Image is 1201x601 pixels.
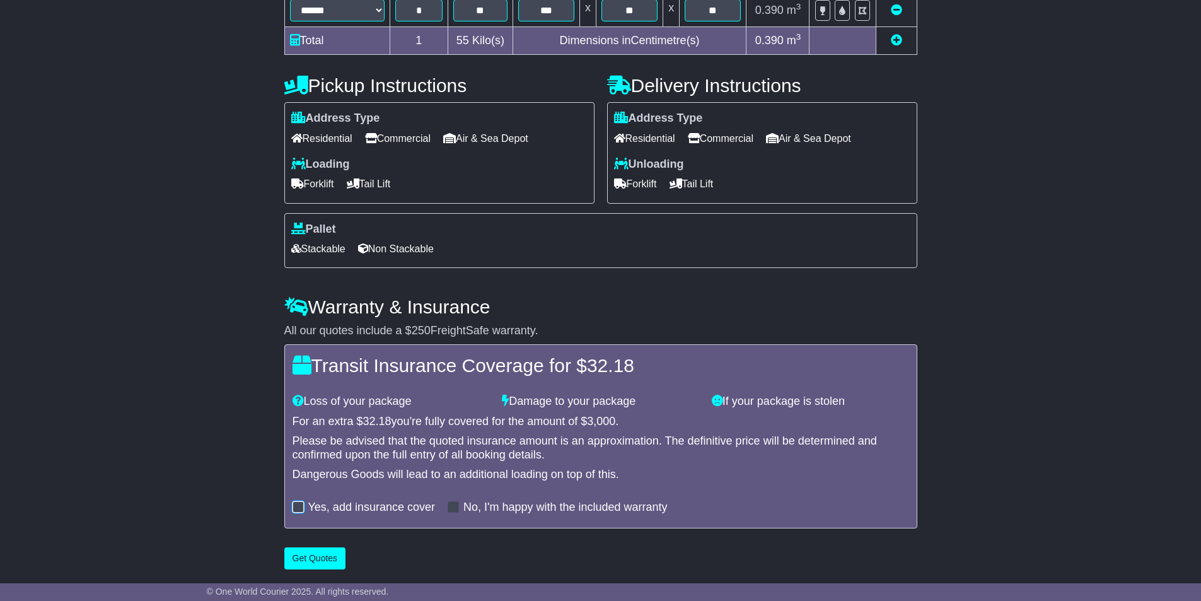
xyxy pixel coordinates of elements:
span: 32.18 [587,355,634,376]
span: Forklift [291,174,334,194]
span: 55 [456,34,469,47]
span: Residential [291,129,352,148]
span: Commercial [688,129,753,148]
button: Get Quotes [284,547,346,569]
div: Loss of your package [286,395,496,409]
div: All our quotes include a $ FreightSafe warranty. [284,324,917,338]
span: Tail Lift [347,174,391,194]
div: For an extra $ you're fully covered for the amount of $ . [293,415,909,429]
td: Kilo(s) [448,27,513,55]
span: Commercial [365,129,431,148]
sup: 3 [796,2,801,11]
span: Non Stackable [358,239,434,259]
label: Address Type [291,112,380,125]
sup: 3 [796,32,801,42]
td: Total [284,27,390,55]
span: Residential [614,129,675,148]
td: Dimensions in Centimetre(s) [513,27,746,55]
a: Add new item [891,34,902,47]
label: Loading [291,158,350,172]
span: Air & Sea Depot [766,129,851,148]
span: 250 [412,324,431,337]
h4: Warranty & Insurance [284,296,917,317]
span: m [787,4,801,16]
div: Please be advised that the quoted insurance amount is an approximation. The definitive price will... [293,435,909,462]
h4: Delivery Instructions [607,75,917,96]
label: Unloading [614,158,684,172]
h4: Transit Insurance Coverage for $ [293,355,909,376]
div: Dangerous Goods will lead to an additional loading on top of this. [293,468,909,482]
div: If your package is stolen [705,395,915,409]
span: 32.18 [363,415,392,428]
label: Address Type [614,112,703,125]
div: Damage to your package [496,395,705,409]
span: m [787,34,801,47]
label: No, I'm happy with the included warranty [463,501,668,515]
span: Tail Lift [670,174,714,194]
label: Yes, add insurance cover [308,501,435,515]
span: 3,000 [587,415,615,428]
a: Remove this item [891,4,902,16]
span: 0.390 [755,34,784,47]
span: © One World Courier 2025. All rights reserved. [207,586,389,597]
span: Air & Sea Depot [443,129,528,148]
span: Stackable [291,239,345,259]
span: Forklift [614,174,657,194]
td: 1 [390,27,448,55]
span: 0.390 [755,4,784,16]
label: Pallet [291,223,336,236]
h4: Pickup Instructions [284,75,595,96]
